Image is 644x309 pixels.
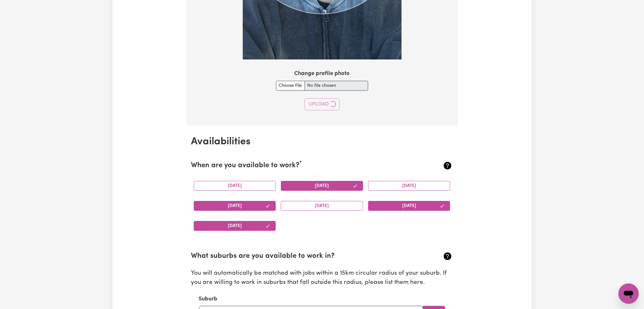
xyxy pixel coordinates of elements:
[619,284,639,304] iframe: Button to launch messaging window
[281,181,363,191] button: [DATE]
[281,201,363,211] button: [DATE]
[194,201,276,211] button: [DATE]
[199,295,218,303] label: Suburb
[194,181,276,191] button: [DATE]
[191,161,410,170] h2: When are you available to work?
[191,136,453,148] h2: Availabilities
[191,269,453,287] p: You will automatically be matched with jobs within a 15km circular radius of your suburb. If you ...
[368,181,451,191] button: [DATE]
[194,221,276,231] button: [DATE]
[368,201,451,211] button: [DATE]
[191,252,410,261] h2: What suburbs are you available to work in?
[295,70,350,78] label: Change profile photo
